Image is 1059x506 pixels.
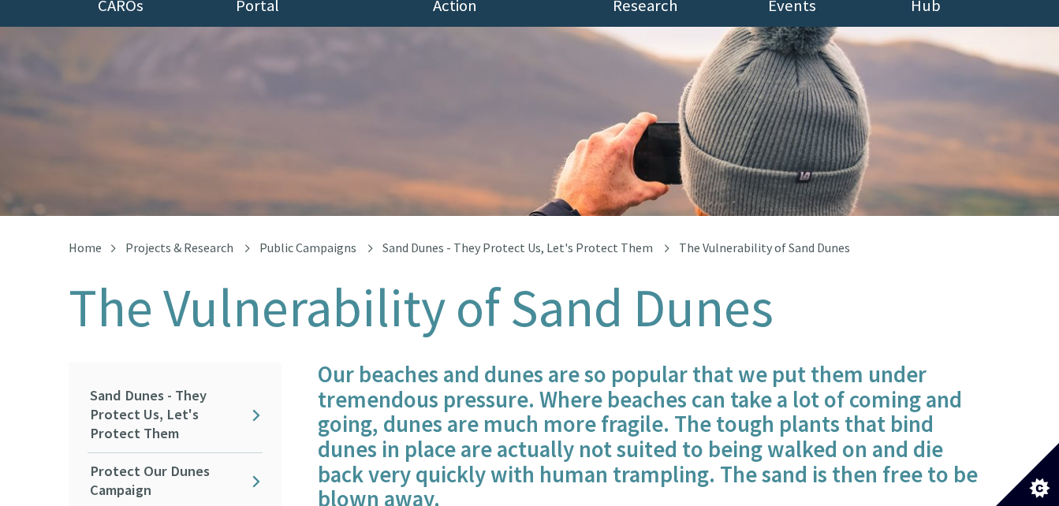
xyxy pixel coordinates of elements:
h1: The Vulnerability of Sand Dunes [69,279,991,337]
a: Sand Dunes - They Protect Us, Let's Protect Them [88,378,263,452]
span: The Vulnerability of Sand Dunes [679,240,850,255]
a: Projects & Research [125,240,233,255]
a: Sand Dunes - They Protect Us, Let's Protect Them [382,240,653,255]
button: Set cookie preferences [996,443,1059,506]
a: Public Campaigns [259,240,356,255]
a: Home [69,240,102,255]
